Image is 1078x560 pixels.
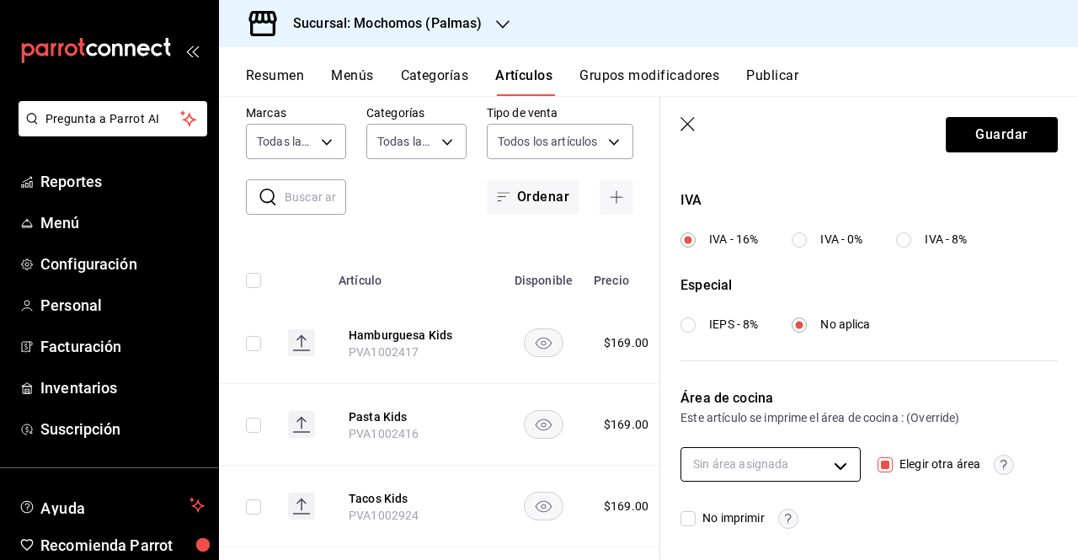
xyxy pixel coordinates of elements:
span: Personal [40,294,205,317]
span: Todas las marcas, Sin marca [257,133,315,150]
button: Pregunta a Parrot AI [19,101,207,136]
span: PVA1002924 [349,509,419,522]
button: Artículos [495,67,552,96]
span: No aplica [820,316,870,333]
button: edit-product-location [349,490,483,507]
div: $ 169.00 [604,334,648,351]
th: Disponible [504,248,584,302]
th: Precio [584,248,675,302]
span: Menú [40,211,205,234]
div: Especial [680,275,1058,296]
span: Todos los artículos [498,133,598,150]
button: availability-product [524,492,563,520]
span: Recomienda Parrot [40,534,205,557]
button: Guardar [946,117,1058,152]
button: availability-product [524,328,563,357]
button: edit-product-location [349,408,483,425]
button: availability-product [524,410,563,439]
span: Configuración [40,253,205,275]
span: PVA1002416 [349,427,419,440]
label: Categorías [366,107,467,119]
button: Publicar [746,67,798,96]
span: No imprimir [696,509,764,527]
div: IVA [680,190,1058,211]
div: Área de cocina [680,388,1058,408]
label: Marcas [246,107,346,119]
button: Ordenar [487,179,579,215]
div: $ 169.00 [604,416,648,433]
div: $ 169.00 [604,498,648,515]
span: Ayuda [40,495,183,515]
h3: Sucursal: Mochomos (Palmas) [280,13,483,34]
button: Menús [331,67,373,96]
input: Buscar artículo [285,180,346,214]
span: Sin área asignada [693,457,788,471]
button: Categorías [401,67,469,96]
a: Pregunta a Parrot AI [12,122,207,140]
span: IVA - 0% [820,231,862,248]
span: IVA - 16% [709,231,758,248]
span: Reportes [40,170,205,193]
div: navigation tabs [246,67,1078,96]
span: Elegir otra área [893,456,980,473]
button: Resumen [246,67,304,96]
button: edit-product-location [349,327,483,344]
span: Inventarios [40,376,205,399]
div: Este artículo se imprime el área de cocina : (Override) [680,408,1058,427]
span: PVA1002417 [349,345,419,359]
th: Artículo [328,248,504,302]
span: IVA - 8% [925,231,967,248]
span: Pregunta a Parrot AI [45,110,181,128]
span: Facturación [40,335,205,358]
span: IEPS - 8% [709,316,758,333]
label: Tipo de venta [487,107,633,119]
button: open_drawer_menu [185,44,199,57]
button: Grupos modificadores [579,67,719,96]
span: Todas las categorías, Sin categoría [377,133,435,150]
span: Suscripción [40,418,205,440]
